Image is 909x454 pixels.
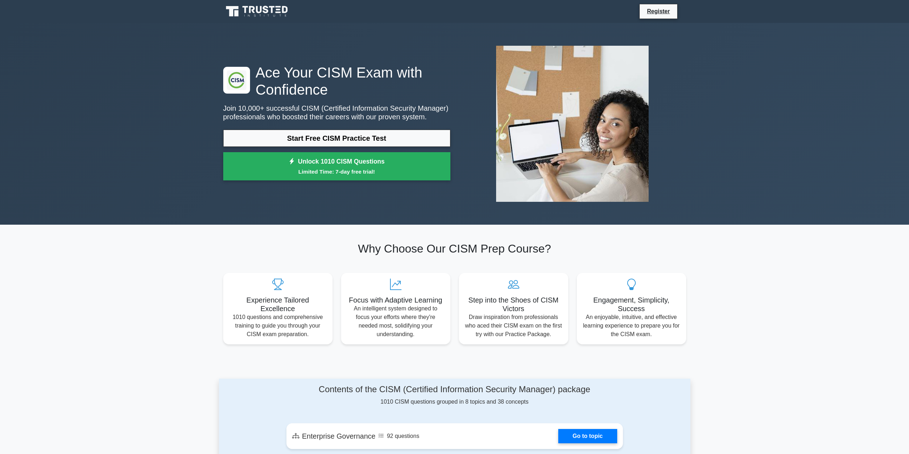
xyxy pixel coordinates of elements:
[347,296,445,304] h5: Focus with Adaptive Learning
[583,296,680,313] h5: Engagement, Simplicity, Success
[465,296,563,313] h5: Step into the Shoes of CISM Victors
[223,104,450,121] p: Join 10,000+ successful CISM (Certified Information Security Manager) professionals who boosted t...
[229,296,327,313] h5: Experience Tailored Excellence
[643,7,674,16] a: Register
[223,152,450,181] a: Unlock 1010 CISM QuestionsLimited Time: 7-day free trial!
[286,384,623,406] div: 1010 CISM questions grouped in 8 topics and 38 concepts
[347,304,445,339] p: An intelligent system designed to focus your efforts where they're needed most, solidifying your ...
[583,313,680,339] p: An enjoyable, intuitive, and effective learning experience to prepare you for the CISM exam.
[558,429,617,443] a: Go to topic
[223,242,686,255] h2: Why Choose Our CISM Prep Course?
[232,168,441,176] small: Limited Time: 7-day free trial!
[223,64,450,98] h1: Ace Your CISM Exam with Confidence
[465,313,563,339] p: Draw inspiration from professionals who aced their CISM exam on the first try with our Practice P...
[229,313,327,339] p: 1010 questions and comprehensive training to guide you through your CISM exam preparation.
[223,130,450,147] a: Start Free CISM Practice Test
[286,384,623,395] h4: Contents of the CISM (Certified Information Security Manager) package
